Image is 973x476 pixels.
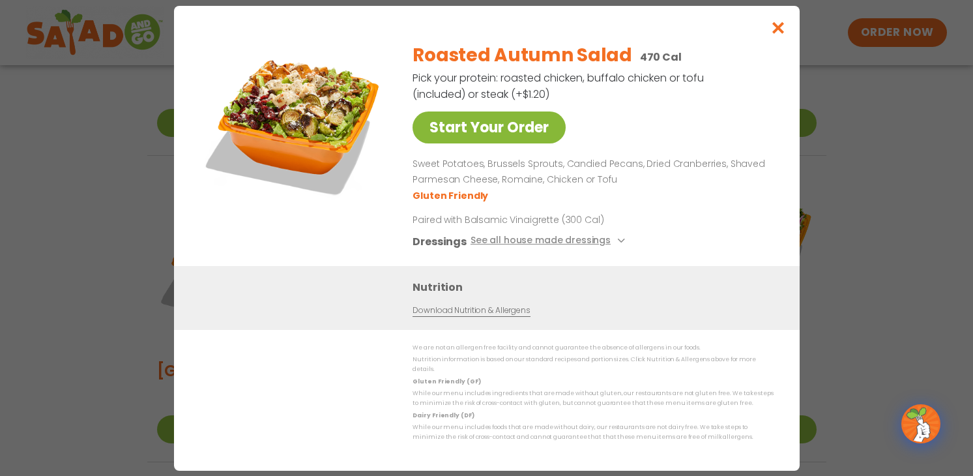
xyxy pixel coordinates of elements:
a: Start Your Order [413,112,566,143]
img: Featured product photo for Roasted Autumn Salad [203,32,386,215]
a: Download Nutrition & Allergens [413,304,530,316]
li: Gluten Friendly [413,188,490,202]
p: Pick your protein: roasted chicken, buffalo chicken or tofu (included) or steak (+$1.20) [413,70,706,102]
p: We are not an allergen free facility and cannot guarantee the absence of allergens in our foods. [413,343,774,353]
p: Nutrition information is based on our standard recipes and portion sizes. Click Nutrition & Aller... [413,355,774,375]
p: Sweet Potatoes, Brussels Sprouts, Candied Pecans, Dried Cranberries, Shaved Parmesan Cheese, Roma... [413,156,768,188]
img: wpChatIcon [903,406,939,442]
p: While our menu includes foods that are made without dairy, our restaurants are not dairy free. We... [413,423,774,443]
strong: Dairy Friendly (DF) [413,411,474,419]
h3: Nutrition [413,278,780,295]
strong: Gluten Friendly (GF) [413,377,480,385]
button: Close modal [757,6,799,50]
p: Paired with Balsamic Vinaigrette (300 Cal) [413,213,654,226]
button: See all house made dressings [470,233,628,249]
p: 470 Cal [639,49,681,65]
p: While our menu includes ingredients that are made without gluten, our restaurants are not gluten ... [413,389,774,409]
h3: Dressings [413,233,467,249]
h2: Roasted Autumn Salad [413,42,632,69]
